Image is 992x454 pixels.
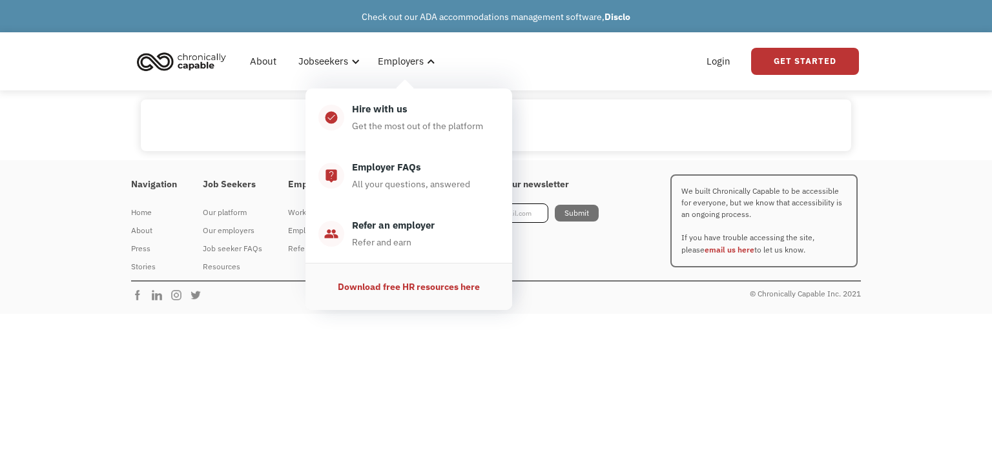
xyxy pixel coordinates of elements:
[338,279,480,294] div: Download free HR resources here
[189,289,209,302] img: Chronically Capable Twitter Page
[362,11,630,23] a: Check out our ADA accommodations management software,Disclo
[352,160,421,175] div: Employer FAQs
[352,218,435,233] div: Refer an employer
[378,54,424,69] div: Employers
[203,258,262,276] a: Resources
[670,174,858,267] p: We built Chronically Capable to be accessible for everyone, but we know that accessibility is an ...
[288,205,353,220] div: Work with us
[324,226,338,242] div: people
[203,222,262,240] a: Our employers
[352,118,483,134] div: Get the most out of the platform
[288,240,353,258] a: Refer an employer
[288,203,353,222] a: Work with us
[131,179,177,191] h4: Navigation
[203,240,262,258] a: Job seeker FAQs
[352,101,408,117] div: Hire with us
[305,88,512,147] a: check_circle_outlineHire with usGet the most out of the platform
[318,276,499,297] a: Download free HR resources here
[131,223,177,238] div: About
[699,41,738,82] a: Login
[305,147,512,205] a: live_helpEmployer FAQsAll your questions, answered
[555,205,599,222] input: Submit
[131,222,177,240] a: About
[705,245,754,254] a: email us here
[131,258,177,276] a: Stories
[751,48,859,75] a: Get Started
[352,176,470,192] div: All your questions, answered
[242,41,284,82] a: About
[451,203,599,223] form: Footer Newsletter
[170,289,189,302] img: Chronically Capable Instagram Page
[288,241,353,256] div: Refer an employer
[451,179,599,191] h4: Subscribe to our newsletter
[203,259,262,274] div: Resources
[305,82,512,310] nav: Employers
[131,289,150,302] img: Chronically Capable Facebook Page
[203,203,262,222] a: Our platform
[150,289,170,302] img: Chronically Capable Linkedin Page
[131,240,177,258] a: Press
[131,203,177,222] a: Home
[604,11,630,23] strong: Disclo
[750,286,861,302] div: © Chronically Capable Inc. 2021
[324,110,338,125] div: check_circle_outline
[291,41,364,82] div: Jobseekers
[131,259,177,274] div: Stories
[288,179,353,191] h4: Employers
[298,54,348,69] div: Jobseekers
[131,205,177,220] div: Home
[203,223,262,238] div: Our employers
[324,168,338,183] div: live_help
[288,222,353,240] a: Employer FAQs
[133,47,230,76] img: Chronically Capable logo
[203,179,262,191] h4: Job Seekers
[288,223,353,238] div: Employer FAQs
[203,205,262,220] div: Our platform
[131,241,177,256] div: Press
[203,241,262,256] div: Job seeker FAQs
[305,205,512,263] a: peopleRefer an employerRefer and earn
[352,234,411,250] div: Refer and earn
[133,47,236,76] a: home
[370,41,439,82] div: Employers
